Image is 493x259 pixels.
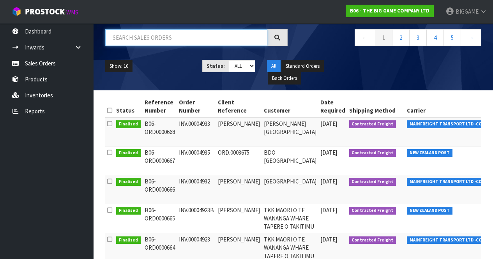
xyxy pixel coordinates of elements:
small: WMS [66,9,78,16]
td: [PERSON_NAME] [216,117,262,146]
a: 2 [392,29,410,46]
th: Client Reference [216,96,262,117]
td: INV.00004933 [177,117,216,146]
a: 1 [375,29,392,46]
td: B06-ORD0000666 [143,175,177,204]
td: INV.00004932 [177,175,216,204]
a: ← [355,29,375,46]
span: Contracted Freight [349,236,396,244]
span: Contracted Freight [349,178,396,186]
span: ProStock [25,7,65,17]
strong: Status: [207,63,225,69]
th: Order Number [177,96,216,117]
span: Contracted Freight [349,207,396,215]
a: 3 [409,29,427,46]
input: Search sales orders [105,29,267,46]
td: B06-ORD0000667 [143,146,177,175]
a: → [461,29,481,46]
td: B06-ORD0000668 [143,117,177,146]
button: Show: 10 [105,60,133,72]
span: Finalised [116,236,141,244]
td: B06-ORD0000665 [143,204,177,233]
nav: Page navigation [299,29,482,48]
td: ORD.0003675 [216,146,262,175]
span: Contracted Freight [349,149,396,157]
td: BDO [GEOGRAPHIC_DATA] [262,146,318,175]
span: Finalised [116,207,141,215]
th: Shipping Method [347,96,405,117]
span: Finalised [116,149,141,157]
span: Finalised [116,120,141,128]
span: BIGGAME [456,8,479,15]
button: Back Orders [268,72,301,85]
span: NEW ZEALAND POST [407,149,452,157]
td: [PERSON_NAME][GEOGRAPHIC_DATA] [262,117,318,146]
td: INV.00004923B [177,204,216,233]
span: Finalised [116,178,141,186]
span: [DATE] [320,178,337,185]
span: NEW ZEALAND POST [407,207,452,215]
td: INV.00004935 [177,146,216,175]
a: 5 [444,29,461,46]
span: [DATE] [320,149,337,156]
a: 4 [426,29,444,46]
th: Date Required [318,96,347,117]
strong: B06 - THE BIG GAME COMPANY LTD [350,7,429,14]
td: [GEOGRAPHIC_DATA] [262,175,318,204]
button: All [267,60,281,72]
td: [PERSON_NAME] [216,204,262,233]
td: TKK MAORI O TE WANANGA WHARE TAPERE O TAKITIMU [262,204,318,233]
span: Contracted Freight [349,120,396,128]
th: Customer [262,96,318,117]
td: [PERSON_NAME] [216,175,262,204]
button: Standard Orders [281,60,324,72]
img: cube-alt.png [12,7,21,16]
span: [DATE] [320,236,337,243]
th: Status [114,96,143,117]
th: Reference Number [143,96,177,117]
span: [DATE] [320,120,337,127]
span: [DATE] [320,206,337,214]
